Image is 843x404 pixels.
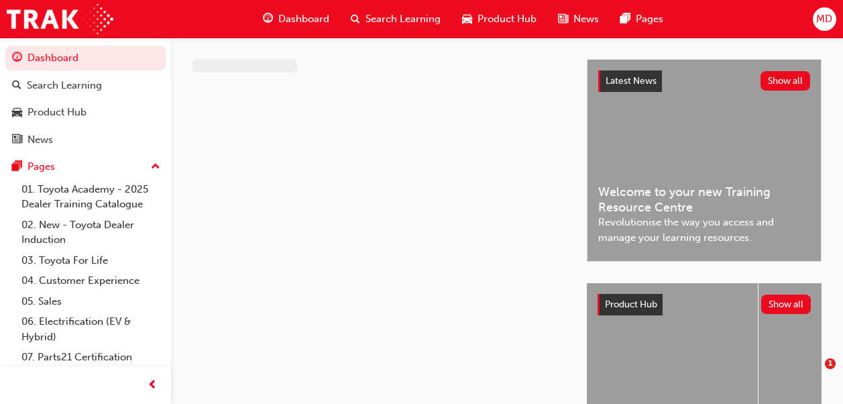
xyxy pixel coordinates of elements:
span: guage-icon [12,52,22,64]
span: news-icon [12,134,22,146]
span: up-icon [151,158,160,176]
span: Pages [636,11,663,27]
button: Pages [5,154,166,179]
button: DashboardSearch LearningProduct HubNews [5,43,166,154]
a: 02. New - Toyota Dealer Induction [16,215,166,250]
span: car-icon [462,11,472,28]
div: Product Hub [27,105,87,120]
span: Search Learning [366,11,441,27]
a: Search Learning [5,73,166,98]
a: 05. Sales [16,291,166,312]
iframe: Intercom live chat [797,358,830,391]
span: Product Hub [477,11,537,27]
span: Product Hub [605,299,657,310]
span: Revolutionise the way you access and manage your learning resources. [598,215,810,245]
span: pages-icon [12,161,22,173]
span: MD [816,11,832,27]
span: Dashboard [278,11,329,27]
a: Dashboard [5,46,166,70]
span: search-icon [351,11,360,28]
a: 06. Electrification (EV & Hybrid) [16,311,166,347]
span: search-icon [12,80,21,92]
a: Latest NewsShow all [598,70,810,92]
a: 01. Toyota Academy - 2025 Dealer Training Catalogue [16,179,166,215]
a: guage-iconDashboard [252,5,340,33]
a: 03. Toyota For Life [16,250,166,271]
span: pages-icon [620,11,630,28]
a: 07. Parts21 Certification [16,347,166,368]
span: 1 [825,358,836,369]
img: Trak [7,4,113,34]
a: 04. Customer Experience [16,270,166,291]
a: search-iconSearch Learning [340,5,451,33]
a: Product Hub [5,100,166,125]
div: Pages [27,159,55,174]
a: news-iconNews [547,5,610,33]
a: car-iconProduct Hub [451,5,547,33]
button: Show all [761,295,811,314]
span: car-icon [12,107,22,119]
div: Search Learning [27,78,102,93]
span: prev-icon [148,377,158,394]
span: news-icon [558,11,568,28]
a: pages-iconPages [610,5,674,33]
button: Show all [761,71,811,91]
button: MD [813,7,836,31]
a: Latest NewsShow allWelcome to your new Training Resource CentreRevolutionise the way you access a... [587,59,822,262]
a: Product HubShow all [598,294,811,315]
a: News [5,128,166,152]
span: Welcome to your new Training Resource Centre [598,185,810,215]
span: guage-icon [263,11,273,28]
span: News [573,11,599,27]
span: Latest News [606,75,657,87]
div: News [27,132,53,148]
